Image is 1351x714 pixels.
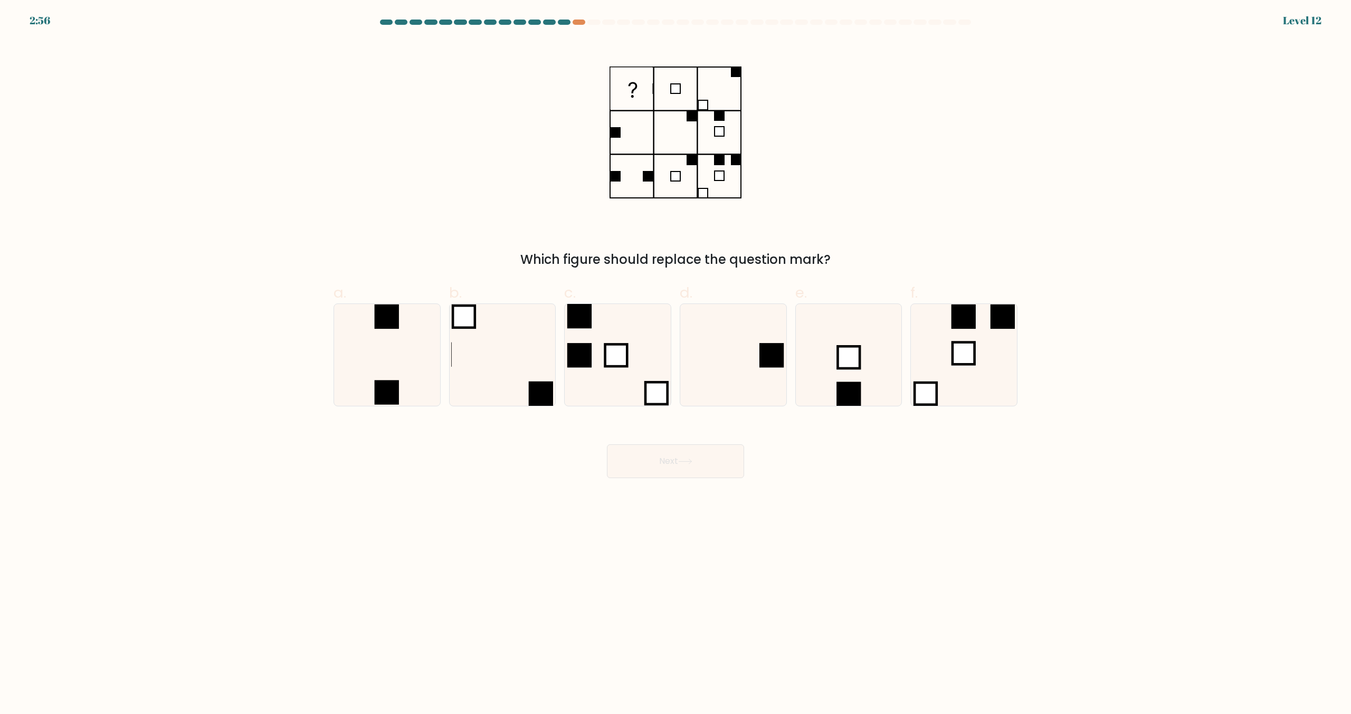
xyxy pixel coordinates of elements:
button: Next [607,444,744,478]
span: d. [680,282,692,303]
span: b. [449,282,462,303]
span: a. [334,282,346,303]
span: e. [795,282,807,303]
div: 2:56 [30,13,50,28]
span: f. [910,282,918,303]
div: Which figure should replace the question mark? [340,250,1011,269]
div: Level 12 [1283,13,1321,28]
span: c. [564,282,576,303]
